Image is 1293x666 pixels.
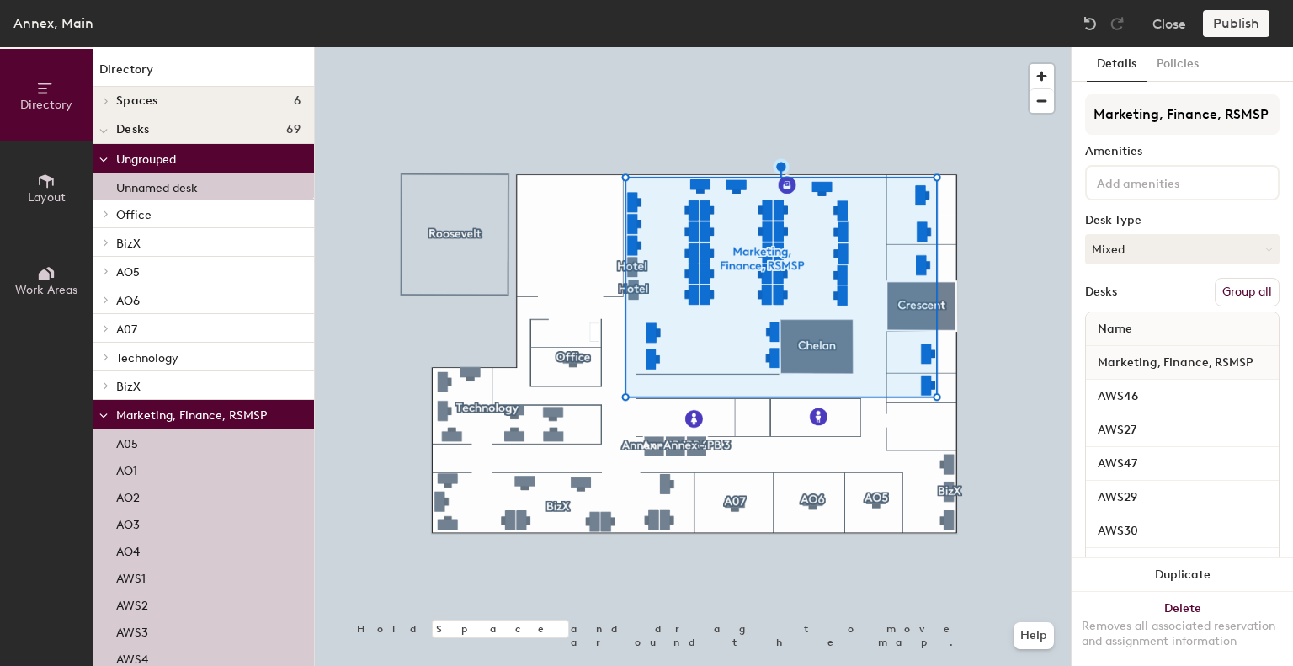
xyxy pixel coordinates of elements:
[15,283,77,297] span: Work Areas
[1089,418,1275,442] input: Unnamed desk
[116,237,141,251] span: BizX
[1089,348,1261,378] span: Marketing, Finance, RSMSP
[116,621,148,640] p: AWS3
[28,190,66,205] span: Layout
[1014,622,1054,649] button: Help
[1085,234,1280,264] button: Mixed
[1109,15,1125,32] img: Redo
[1085,214,1280,227] div: Desk Type
[1082,619,1283,649] div: Removes all associated reservation and assignment information
[1152,10,1186,37] button: Close
[1147,47,1209,82] button: Policies
[1089,553,1275,577] input: Unnamed desk
[116,123,149,136] span: Desks
[116,176,198,195] p: Unnamed desk
[116,432,138,451] p: A05
[116,322,137,337] span: A07
[93,61,314,87] h1: Directory
[116,294,140,308] span: AO6
[1085,285,1117,299] div: Desks
[294,94,301,108] span: 6
[116,567,146,586] p: AWS1
[1089,486,1275,509] input: Unnamed desk
[1085,145,1280,158] div: Amenities
[286,123,301,136] span: 69
[1215,278,1280,306] button: Group all
[1093,172,1245,192] input: Add amenities
[116,513,140,532] p: AO3
[1089,385,1275,408] input: Unnamed desk
[20,98,72,112] span: Directory
[116,408,267,423] span: Marketing, Finance, RSMSP
[116,265,140,280] span: AO5
[116,540,140,559] p: AO4
[116,459,137,478] p: AO1
[116,594,148,613] p: AWS2
[1089,452,1275,476] input: Unnamed desk
[116,380,141,394] span: BizX
[116,351,178,365] span: Technology
[116,486,140,505] p: AO2
[1089,314,1141,344] span: Name
[1082,15,1099,32] img: Undo
[1072,558,1293,592] button: Duplicate
[1089,519,1275,543] input: Unnamed desk
[1072,592,1293,666] button: DeleteRemoves all associated reservation and assignment information
[1087,47,1147,82] button: Details
[116,94,158,108] span: Spaces
[116,152,176,167] span: Ungrouped
[13,13,93,34] div: Annex, Main
[116,208,152,222] span: Office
